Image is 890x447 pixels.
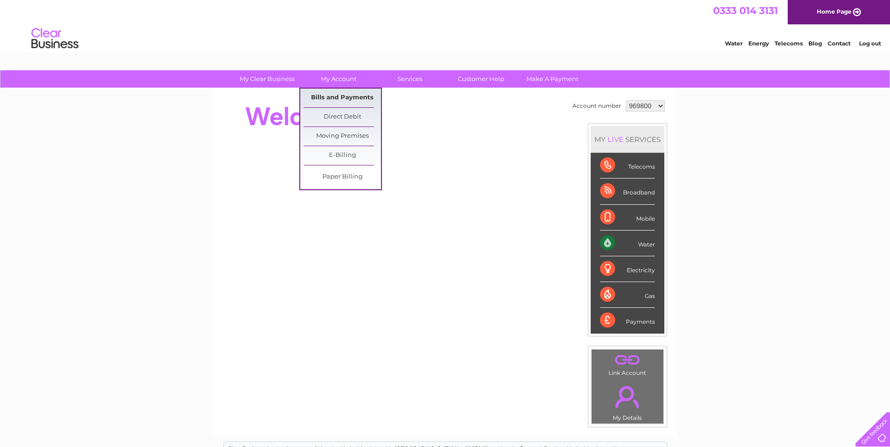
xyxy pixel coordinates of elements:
[859,40,881,47] a: Log out
[808,40,822,47] a: Blog
[748,40,769,47] a: Energy
[591,349,664,379] td: Link Account
[304,89,381,107] a: Bills and Payments
[725,40,743,47] a: Water
[713,5,778,16] a: 0333 014 3131
[828,40,851,47] a: Contact
[304,108,381,127] a: Direct Debit
[514,70,591,88] a: Make A Payment
[600,256,655,282] div: Electricity
[442,70,520,88] a: Customer Help
[304,168,381,186] a: Paper Billing
[594,380,661,413] a: .
[600,179,655,204] div: Broadband
[600,282,655,308] div: Gas
[591,126,664,153] div: MY SERVICES
[304,127,381,146] a: Moving Premises
[224,5,667,45] div: Clear Business is a trading name of Verastar Limited (registered in [GEOGRAPHIC_DATA] No. 3667643...
[371,70,449,88] a: Services
[594,352,661,368] a: .
[304,146,381,165] a: E-Billing
[606,135,625,144] div: LIVE
[600,153,655,179] div: Telecoms
[31,24,79,53] img: logo.png
[228,70,306,88] a: My Clear Business
[600,205,655,231] div: Mobile
[600,231,655,256] div: Water
[775,40,803,47] a: Telecoms
[300,70,377,88] a: My Account
[600,308,655,333] div: Payments
[591,378,664,424] td: My Details
[570,98,624,114] td: Account number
